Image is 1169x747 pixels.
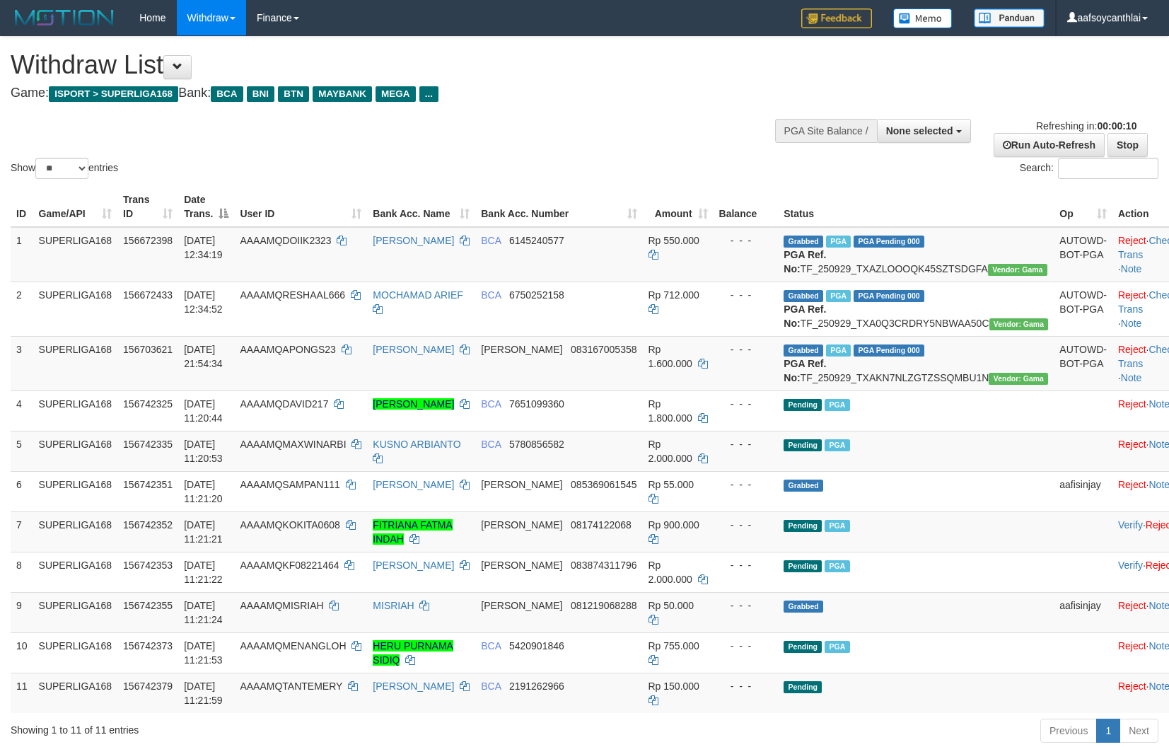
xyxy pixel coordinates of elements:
[373,600,414,611] a: MISRIAH
[184,289,223,315] span: [DATE] 12:34:52
[714,187,779,227] th: Balance
[33,673,118,713] td: SUPERLIGA168
[481,439,501,450] span: BCA
[784,236,823,248] span: Grabbed
[1118,560,1143,571] a: Verify
[1054,187,1112,227] th: Op: activate to sort column ascending
[373,344,454,355] a: [PERSON_NAME]
[240,519,339,531] span: AAAAMQKOKITA0608
[240,344,335,355] span: AAAAMQAPONGS23
[1040,719,1097,743] a: Previous
[11,86,765,100] h4: Game: Bank:
[784,399,822,411] span: Pending
[481,600,562,611] span: [PERSON_NAME]
[234,187,367,227] th: User ID: activate to sort column ascending
[994,133,1105,157] a: Run Auto-Refresh
[1118,344,1146,355] a: Reject
[778,187,1054,227] th: Status
[719,558,773,572] div: - - -
[1036,120,1136,132] span: Refreshing in:
[481,344,562,355] span: [PERSON_NAME]
[481,560,562,571] span: [PERSON_NAME]
[11,673,33,713] td: 11
[778,282,1054,336] td: TF_250929_TXA0Q3CRDRY5NBWAA50C
[854,236,924,248] span: PGA Pending
[11,471,33,511] td: 6
[184,681,223,706] span: [DATE] 11:21:59
[854,290,924,302] span: PGA Pending
[801,8,872,28] img: Feedback.jpg
[1118,398,1146,410] a: Reject
[240,235,331,246] span: AAAAMQDOIIK2323
[33,282,118,336] td: SUPERLIGA168
[481,479,562,490] span: [PERSON_NAME]
[1118,640,1146,652] a: Reject
[123,398,173,410] span: 156742325
[373,289,463,301] a: MOCHAMAD ARIEF
[571,519,632,531] span: Copy 08174122068 to clipboard
[649,640,699,652] span: Rp 755.000
[178,187,234,227] th: Date Trans.: activate to sort column descending
[825,520,849,532] span: Marked by aafsoycanthlai
[571,479,636,490] span: Copy 085369061545 to clipboard
[123,439,173,450] span: 156742335
[33,227,118,282] td: SUPERLIGA168
[211,86,243,102] span: BCA
[649,439,692,464] span: Rp 2.000.000
[784,480,823,492] span: Grabbed
[719,397,773,411] div: - - -
[240,479,339,490] span: AAAAMQSAMPAN111
[719,518,773,532] div: - - -
[33,336,118,390] td: SUPERLIGA168
[240,560,339,571] span: AAAAMQKF08221464
[33,187,118,227] th: Game/API: activate to sort column ascending
[509,439,564,450] span: Copy 5780856582 to clipboard
[184,398,223,424] span: [DATE] 11:20:44
[1118,439,1146,450] a: Reject
[1118,600,1146,611] a: Reject
[886,125,953,137] span: None selected
[123,560,173,571] span: 156742353
[649,681,699,692] span: Rp 150.000
[1121,263,1142,274] a: Note
[313,86,372,102] span: MAYBANK
[123,600,173,611] span: 156742355
[240,439,346,450] span: AAAAMQMAXWINARBI
[509,681,564,692] span: Copy 2191262966 to clipboard
[509,398,564,410] span: Copy 7651099360 to clipboard
[373,560,454,571] a: [PERSON_NAME]
[649,479,694,490] span: Rp 55.000
[1054,282,1112,336] td: AUTOWD-BOT-PGA
[481,398,501,410] span: BCA
[1121,318,1142,329] a: Note
[11,227,33,282] td: 1
[719,477,773,492] div: - - -
[643,187,714,227] th: Amount: activate to sort column ascending
[784,601,823,613] span: Grabbed
[826,236,851,248] span: Marked by aafsoycanthlai
[184,344,223,369] span: [DATE] 21:54:34
[240,640,346,652] span: AAAAMQMENANGLOH
[825,641,849,653] span: Marked by aafsoycanthlai
[784,641,822,653] span: Pending
[123,681,173,692] span: 156742379
[649,344,692,369] span: Rp 1.600.000
[571,344,636,355] span: Copy 083167005358 to clipboard
[123,289,173,301] span: 156672433
[1054,227,1112,282] td: AUTOWD-BOT-PGA
[1097,120,1136,132] strong: 00:00:10
[854,344,924,357] span: PGA Pending
[1118,681,1146,692] a: Reject
[240,681,342,692] span: AAAAMQTANTEMERY
[509,640,564,652] span: Copy 5420901846 to clipboard
[184,640,223,666] span: [DATE] 11:21:53
[784,358,826,383] b: PGA Ref. No:
[184,235,223,260] span: [DATE] 12:34:19
[123,519,173,531] span: 156742352
[33,471,118,511] td: SUPERLIGA168
[784,344,823,357] span: Grabbed
[649,600,694,611] span: Rp 50.000
[974,8,1045,28] img: panduan.png
[719,288,773,302] div: - - -
[247,86,274,102] span: BNI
